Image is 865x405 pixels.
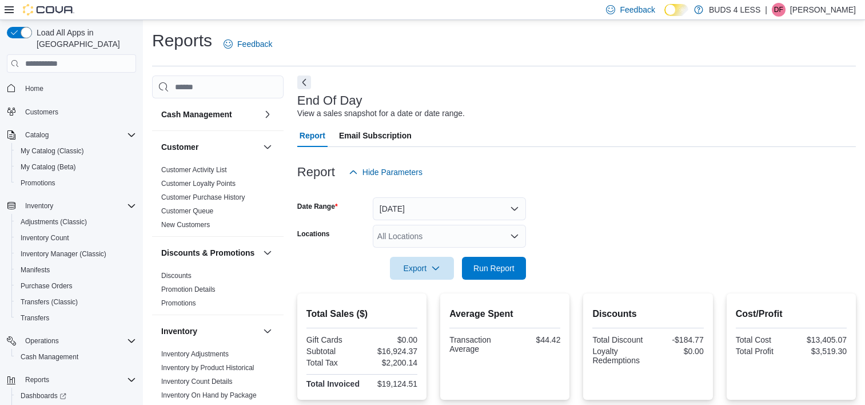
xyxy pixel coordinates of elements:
span: Manifests [16,263,136,277]
p: [PERSON_NAME] [790,3,856,17]
button: Customer [161,141,258,153]
a: Promotion Details [161,285,216,293]
div: $44.42 [507,335,560,344]
button: Purchase Orders [11,278,141,294]
p: | [765,3,767,17]
span: Adjustments (Classic) [16,215,136,229]
label: Locations [297,229,330,239]
span: Transfers [16,311,136,325]
a: My Catalog (Classic) [16,144,89,158]
button: Customer [261,140,274,154]
span: Inventory Manager (Classic) [16,247,136,261]
a: Promotions [16,176,60,190]
label: Date Range [297,202,338,211]
span: Customers [25,108,58,117]
span: Cash Management [16,350,136,364]
div: $19,124.51 [364,379,417,388]
div: -$184.77 [651,335,704,344]
button: Open list of options [510,232,519,241]
button: Adjustments (Classic) [11,214,141,230]
a: Dashboards [16,389,71,403]
span: Transfers (Classic) [16,295,136,309]
div: Customer [152,163,284,236]
a: Dashboards [11,388,141,404]
span: Promotions [16,176,136,190]
a: New Customers [161,221,210,229]
span: Dark Mode [664,16,665,17]
span: Reports [21,373,136,387]
span: Inventory Count [16,231,136,245]
span: Transfers [21,313,49,323]
button: Reports [2,372,141,388]
span: Inventory Adjustments [161,350,229,359]
button: My Catalog (Beta) [11,159,141,175]
span: Promotion Details [161,285,216,294]
button: My Catalog (Classic) [11,143,141,159]
button: Run Report [462,257,526,280]
div: $0.00 [651,347,704,356]
h3: Report [297,165,335,179]
a: Inventory On Hand by Package [161,391,257,399]
span: My Catalog (Beta) [21,162,76,172]
div: $0.00 [364,335,417,344]
span: Inventory Count [21,233,69,243]
span: Operations [25,336,59,346]
div: Total Cost [736,335,789,344]
button: Cash Management [261,108,274,121]
h3: Customer [161,141,198,153]
a: Cash Management [16,350,83,364]
a: Purchase Orders [16,279,77,293]
a: My Catalog (Beta) [16,160,81,174]
button: Promotions [11,175,141,191]
span: Purchase Orders [16,279,136,293]
button: Inventory [161,325,258,337]
div: Transaction Average [449,335,503,354]
button: Discounts & Promotions [161,247,258,259]
button: Export [390,257,454,280]
a: Customer Activity List [161,166,227,174]
span: Promotions [161,299,196,308]
button: Customers [2,104,141,120]
div: View a sales snapshot for a date or date range. [297,108,465,120]
span: Run Report [473,263,515,274]
button: Reports [21,373,54,387]
button: Next [297,76,311,89]
span: Feedback [237,38,272,50]
button: Catalog [21,128,53,142]
a: Inventory Manager (Classic) [16,247,111,261]
strong: Total Invoiced [306,379,360,388]
div: Subtotal [306,347,360,356]
div: $16,924.37 [364,347,417,356]
div: Total Tax [306,358,360,367]
button: [DATE] [373,197,526,220]
span: Cash Management [21,352,78,362]
a: Feedback [219,33,277,55]
h3: End Of Day [297,94,362,108]
a: Customer Loyalty Points [161,180,236,188]
span: Hide Parameters [362,166,422,178]
button: Cash Management [11,349,141,365]
a: Customer Purchase History [161,193,245,201]
h2: Cost/Profit [736,307,847,321]
h1: Reports [152,29,212,52]
button: Inventory Manager (Classic) [11,246,141,262]
span: Manifests [21,265,50,275]
span: Purchase Orders [21,281,73,291]
span: Inventory [21,199,136,213]
span: Home [21,81,136,95]
a: Inventory Count [16,231,74,245]
span: Customer Purchase History [161,193,245,202]
div: Discounts & Promotions [152,269,284,315]
div: Gift Cards [306,335,360,344]
button: Transfers (Classic) [11,294,141,310]
button: Inventory [2,198,141,214]
button: Catalog [2,127,141,143]
h3: Inventory [161,325,197,337]
span: Dashboards [21,391,66,400]
button: Transfers [11,310,141,326]
span: Dashboards [16,389,136,403]
a: Customers [21,105,63,119]
a: Inventory by Product Historical [161,364,254,372]
button: Hide Parameters [344,161,427,184]
span: Reports [25,375,49,384]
